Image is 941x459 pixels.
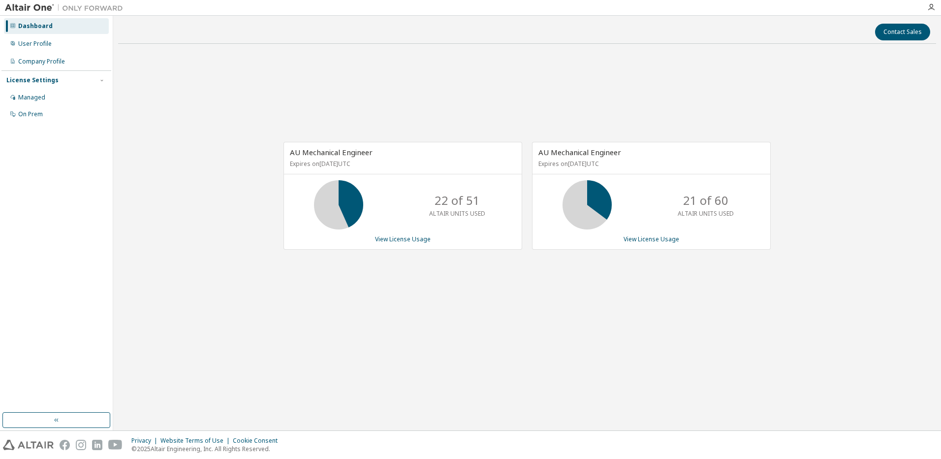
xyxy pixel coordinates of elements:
[18,58,65,66] div: Company Profile
[290,160,513,168] p: Expires on [DATE] UTC
[18,94,45,101] div: Managed
[875,24,930,40] button: Contact Sales
[3,440,54,450] img: altair_logo.svg
[233,437,283,445] div: Cookie Consent
[375,235,431,243] a: View License Usage
[60,440,70,450] img: facebook.svg
[683,192,728,209] p: 21 of 60
[18,110,43,118] div: On Prem
[18,22,53,30] div: Dashboard
[290,147,373,157] span: AU Mechanical Engineer
[435,192,480,209] p: 22 of 51
[429,209,485,218] p: ALTAIR UNITS USED
[160,437,233,445] div: Website Terms of Use
[624,235,679,243] a: View License Usage
[678,209,734,218] p: ALTAIR UNITS USED
[108,440,123,450] img: youtube.svg
[92,440,102,450] img: linkedin.svg
[538,147,621,157] span: AU Mechanical Engineer
[5,3,128,13] img: Altair One
[18,40,52,48] div: User Profile
[131,437,160,445] div: Privacy
[6,76,59,84] div: License Settings
[131,445,283,453] p: © 2025 Altair Engineering, Inc. All Rights Reserved.
[76,440,86,450] img: instagram.svg
[538,160,762,168] p: Expires on [DATE] UTC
